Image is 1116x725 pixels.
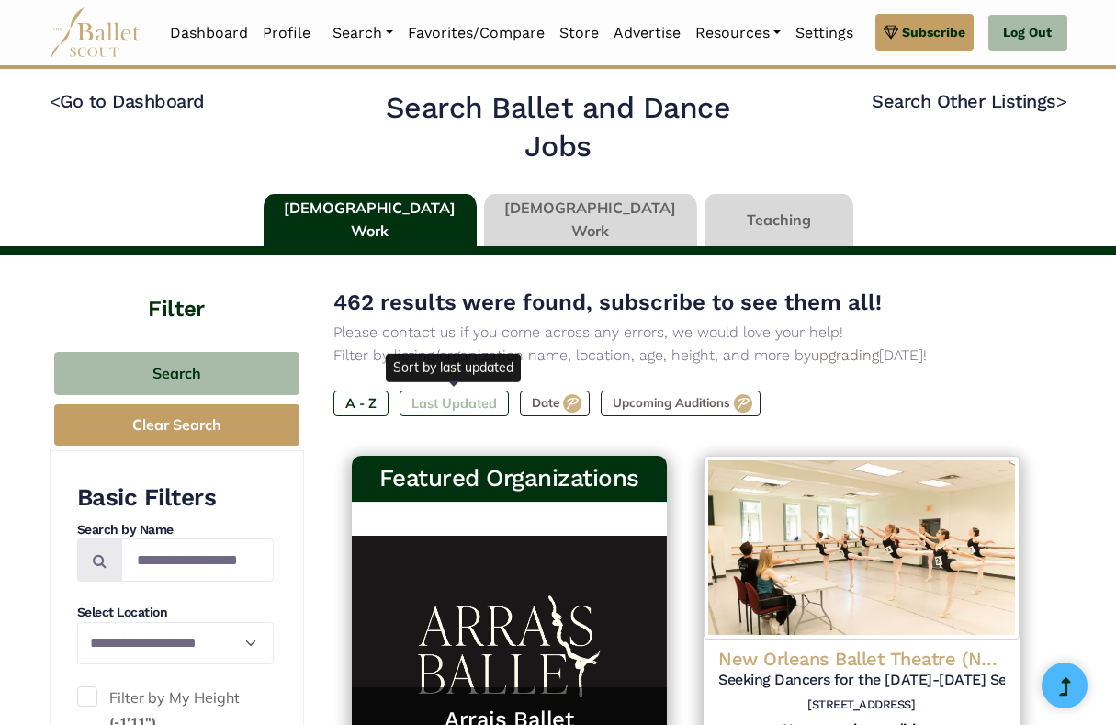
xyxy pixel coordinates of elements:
[1056,89,1067,112] code: >
[77,482,274,514] h3: Basic Filters
[988,15,1066,51] a: Log Out
[333,391,389,416] label: A - Z
[400,14,552,52] a: Favorites/Compare
[77,604,274,622] h4: Select Location
[480,194,701,247] li: [DEMOGRAPHIC_DATA] Work
[54,404,299,446] button: Clear Search
[50,255,304,324] h4: Filter
[333,289,882,315] span: 462 results were found, subscribe to see them all!
[77,521,274,539] h4: Search by Name
[902,22,965,42] span: Subscribe
[520,391,590,416] label: Date
[872,90,1066,112] a: Search Other Listings>
[811,346,879,364] a: upgrading
[718,697,1005,713] h6: [STREET_ADDRESS]
[788,14,861,52] a: Settings
[325,14,400,52] a: Search
[688,14,788,52] a: Resources
[875,14,974,51] a: Subscribe
[718,647,1005,671] h4: New Orleans Ballet Theatre (NOBT)
[362,89,753,165] h2: Search Ballet and Dance Jobs
[54,352,299,395] button: Search
[121,538,274,582] input: Search by names...
[260,194,480,247] li: [DEMOGRAPHIC_DATA] Work
[552,14,606,52] a: Store
[366,463,653,494] h3: Featured Organizations
[884,22,898,42] img: gem.svg
[606,14,688,52] a: Advertise
[333,321,1038,345] p: Please contact us if you come across any errors, we would love your help!
[333,344,1038,368] p: Filter by listing/organization name, location, age, height, and more by [DATE]!
[386,354,521,381] div: Sort by last updated
[704,456,1020,640] img: Logo
[601,391,761,416] label: Upcoming Auditions
[255,14,318,52] a: Profile
[50,90,205,112] a: <Go to Dashboard
[400,391,509,416] label: Last Updated
[163,14,255,52] a: Dashboard
[718,671,1005,690] h5: Seeking Dancers for the [DATE]-[DATE] Season
[701,194,857,247] li: Teaching
[50,89,61,112] code: <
